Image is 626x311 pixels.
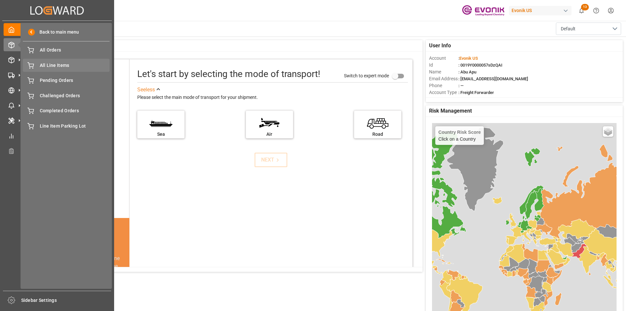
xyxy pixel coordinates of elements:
span: Pending Orders [40,77,110,84]
span: Risk Management [429,107,472,115]
img: Evonik-brand-mark-Deep-Purple-RGB.jpeg_1700498283.jpeg [462,5,504,16]
div: Sea [141,131,181,138]
span: 13 [581,4,589,10]
span: Evonik US [459,56,478,61]
button: next slide / item [120,255,129,309]
a: All Orders [23,44,110,56]
span: All Orders [40,47,110,54]
span: Phone [429,82,458,89]
div: Please select the main mode of transport for your shipment. [137,94,408,101]
div: See less [137,86,155,94]
span: Account [429,55,458,62]
div: Road [357,131,398,138]
span: User Info [429,42,451,50]
span: Switch to expert mode [344,73,389,78]
button: NEXT [255,153,287,167]
a: My Reports [4,129,111,142]
h4: Country Risk Score [439,130,481,135]
span: Name [429,69,458,75]
div: Let's start by selecting the mode of transport! [137,67,320,81]
span: : Freight Forwarder [458,90,494,95]
span: : [458,56,478,61]
a: All Line Items [23,59,110,71]
span: Default [561,25,575,32]
a: Pending Orders [23,74,110,87]
span: : 0019Y0000057sDzQAI [458,63,502,68]
a: Challenged Orders [23,89,110,102]
button: open menu [556,23,621,35]
span: Line Item Parking Lot [40,123,110,130]
div: Air [249,131,290,138]
span: : Abu Apu [458,70,476,74]
span: Back to main menu [35,29,79,36]
button: Evonik US [509,4,574,17]
div: Evonik US [509,6,572,15]
div: NEXT [261,156,281,164]
span: Sidebar Settings [21,297,112,304]
div: Click on a Country [439,130,481,142]
button: show 13 new notifications [574,3,589,18]
span: : — [458,83,464,88]
a: Layers [603,126,613,137]
span: Account Type [429,89,458,96]
span: : [EMAIL_ADDRESS][DOMAIN_NAME] [458,76,528,81]
span: Id [429,62,458,69]
a: My Cockpit [4,23,111,36]
span: All Line Items [40,62,110,69]
span: Completed Orders [40,107,110,114]
a: Line Item Parking Lot [23,119,110,132]
a: Transport Planner [4,145,111,157]
button: Help Center [589,3,604,18]
a: Completed Orders [23,104,110,117]
span: Challenged Orders [40,92,110,99]
span: Email Address [429,75,458,82]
